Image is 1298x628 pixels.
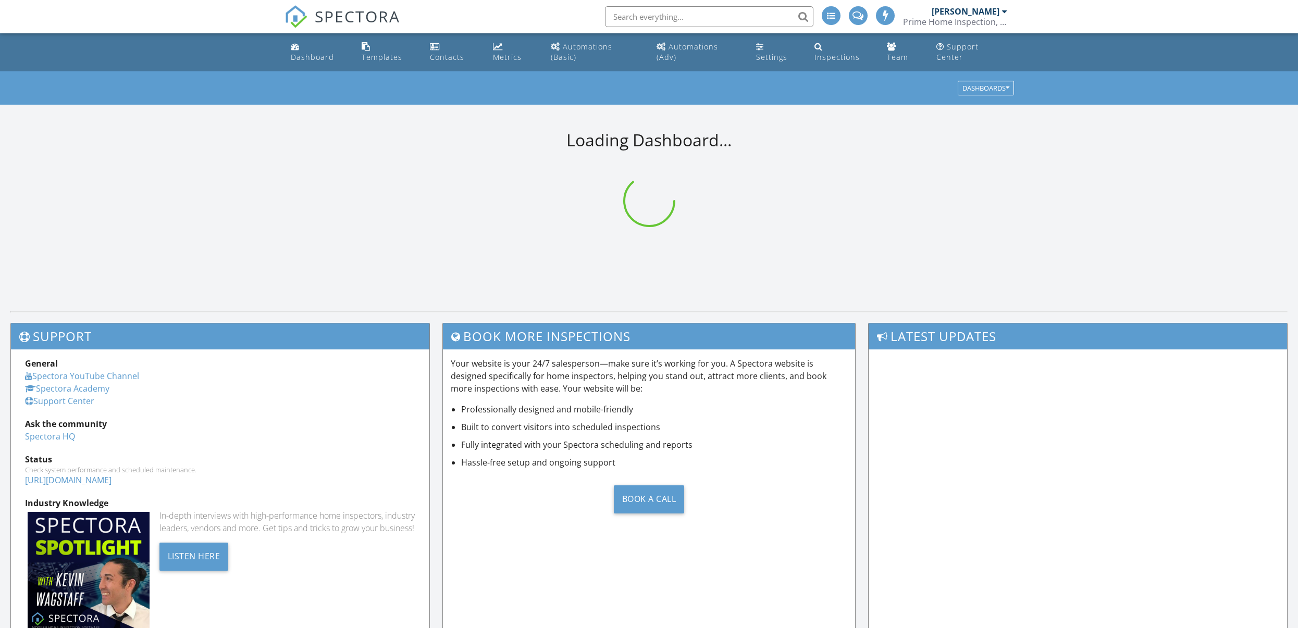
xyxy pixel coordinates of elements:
li: Built to convert visitors into scheduled inspections [461,421,847,433]
div: Settings [756,52,787,62]
a: Templates [357,37,417,67]
div: [PERSON_NAME] [932,6,999,17]
div: Dashboard [291,52,334,62]
a: Support Center [932,37,1011,67]
div: Status [25,453,415,466]
div: Metrics [493,52,522,62]
div: Support Center [936,42,979,62]
div: Automations (Basic) [551,42,612,62]
a: SPECTORA [285,14,400,36]
div: Book a Call [614,485,685,513]
a: Metrics [489,37,538,67]
div: Automations (Adv) [657,42,718,62]
span: SPECTORA [315,5,400,27]
div: Prime Home Inspection, Inc. [903,17,1007,27]
a: [URL][DOMAIN_NAME] [25,474,112,486]
a: Contacts [426,37,480,67]
p: Your website is your 24/7 salesperson—make sure it’s working for you. A Spectora website is desig... [451,357,847,395]
div: Team [887,52,908,62]
img: The Best Home Inspection Software - Spectora [285,5,307,28]
div: Check system performance and scheduled maintenance. [25,466,415,474]
a: Listen Here [159,549,229,561]
div: Contacts [430,52,464,62]
a: Automations (Advanced) [652,37,744,67]
a: Spectora HQ [25,431,75,442]
li: Professionally designed and mobile-friendly [461,403,847,416]
div: Templates [362,52,402,62]
li: Fully integrated with your Spectora scheduling and reports [461,438,847,451]
div: Dashboards [962,85,1009,92]
a: Automations (Basic) [547,37,644,67]
a: Spectora Academy [25,383,109,394]
input: Search everything... [605,6,813,27]
li: Hassle-free setup and ongoing support [461,456,847,469]
a: Spectora YouTube Channel [25,370,139,382]
div: Inspections [814,52,860,62]
div: Ask the community [25,418,415,430]
a: Support Center [25,395,94,407]
h3: Latest Updates [869,323,1287,349]
div: In-depth interviews with high-performance home inspectors, industry leaders, vendors and more. Ge... [159,509,415,534]
a: Team [883,37,924,67]
div: Listen Here [159,543,229,571]
a: Inspections [810,37,874,67]
a: Dashboard [287,37,349,67]
div: Industry Knowledge [25,497,415,509]
strong: General [25,358,58,369]
h3: Book More Inspections [443,323,855,349]
button: Dashboards [958,81,1014,96]
h3: Support [11,323,429,349]
a: Book a Call [451,477,847,521]
a: Settings [752,37,801,67]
